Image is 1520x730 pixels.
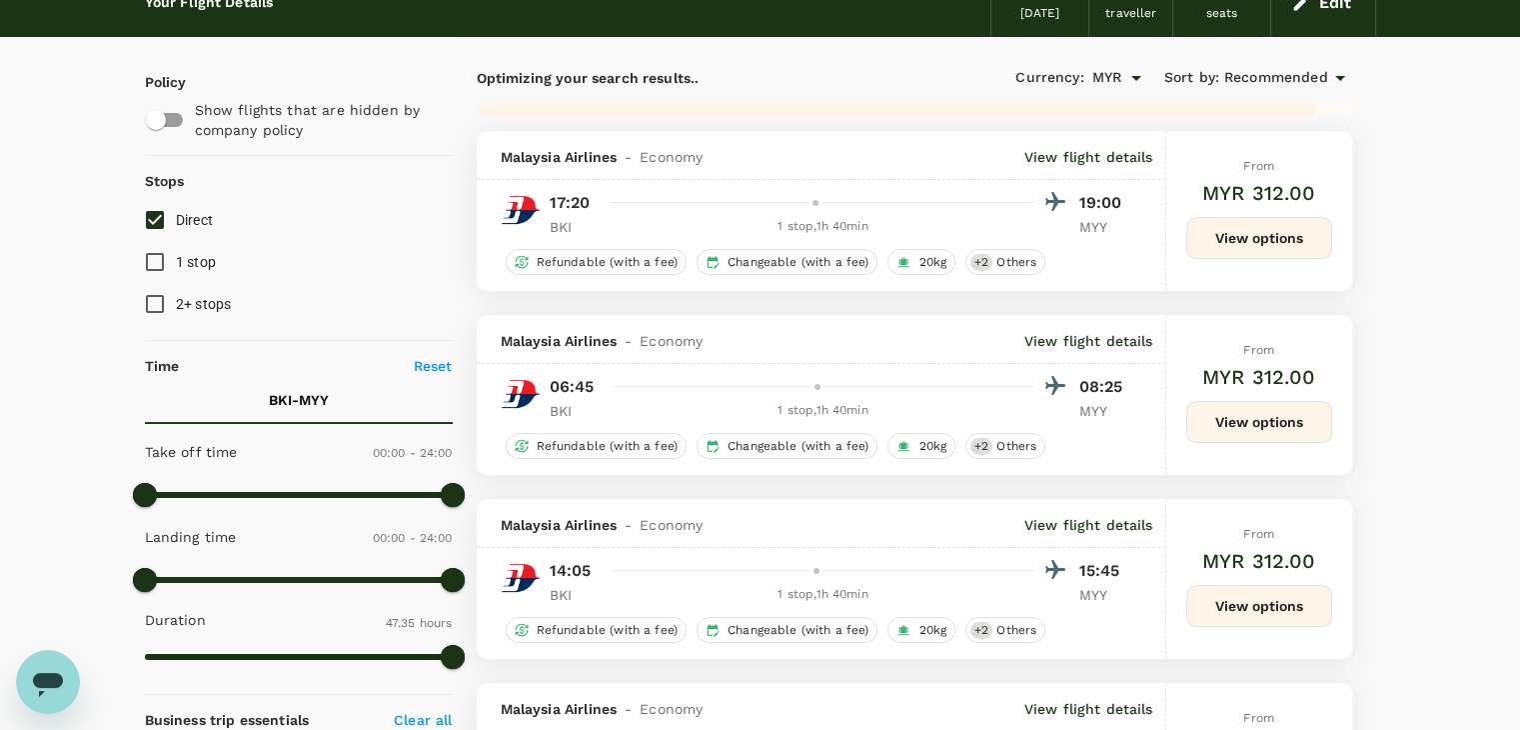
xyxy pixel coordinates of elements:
[720,254,876,271] span: Changeable (with a fee)
[529,254,686,271] span: Refundable (with a fee)
[640,147,703,167] span: Economy
[612,217,1035,237] div: 1 stop , 1h 40min
[501,374,541,414] img: MH
[501,558,541,598] img: MH
[970,438,992,455] span: + 2
[386,616,453,630] span: 47.35 hours
[269,390,329,410] p: BKI - MYY
[617,147,640,167] span: -
[145,712,310,728] strong: Business trip essentials
[550,375,595,399] p: 06:45
[965,617,1045,643] div: +2Others
[550,559,592,583] p: 14:05
[1015,67,1083,89] span: Currency :
[414,356,453,376] p: Reset
[529,438,686,455] span: Refundable (with a fee)
[176,296,232,312] span: 2+ stops
[16,650,80,714] iframe: Button to launch messaging window
[612,585,1035,605] div: 1 stop , 1h 40min
[1024,331,1153,351] p: View flight details
[1024,147,1153,167] p: View flight details
[145,527,237,547] p: Landing time
[1243,711,1274,725] span: From
[373,446,453,460] span: 00:00 - 24:00
[506,249,687,275] div: Refundable (with a fee)
[720,622,876,639] span: Changeable (with a fee)
[640,331,703,351] span: Economy
[501,190,541,230] img: MH
[612,401,1035,421] div: 1 stop , 1h 40min
[910,622,954,639] span: 20kg
[1202,361,1316,393] h6: MYR 312.00
[1024,515,1153,535] p: View flight details
[550,191,591,215] p: 17:20
[550,401,600,421] p: BKI
[697,249,877,275] div: Changeable (with a fee)
[176,254,217,270] span: 1 stop
[970,622,992,639] span: + 2
[477,68,914,88] p: Optimizing your search results..
[887,617,955,643] div: 20kg
[145,442,238,462] p: Take off time
[394,710,452,730] p: Clear all
[529,622,686,639] span: Refundable (with a fee)
[1079,401,1129,421] p: MYY
[145,173,185,189] strong: Stops
[501,147,618,167] span: Malaysia Airlines
[1186,401,1332,443] button: View options
[910,254,954,271] span: 20kg
[373,531,453,545] span: 00:00 - 24:00
[1202,545,1316,577] h6: MYR 312.00
[617,699,640,719] span: -
[887,433,955,459] div: 20kg
[617,331,640,351] span: -
[988,254,1044,271] span: Others
[887,249,955,275] div: 20kg
[1079,585,1129,605] p: MYY
[1079,375,1129,399] p: 08:25
[720,438,876,455] span: Changeable (with a fee)
[1122,64,1150,92] button: Open
[145,610,206,630] p: Duration
[1243,527,1274,541] span: From
[965,249,1045,275] div: +2Others
[697,433,877,459] div: Changeable (with a fee)
[506,433,687,459] div: Refundable (with a fee)
[1079,191,1129,215] p: 19:00
[501,331,618,351] span: Malaysia Airlines
[1243,159,1274,173] span: From
[988,622,1044,639] span: Others
[550,585,600,605] p: BKI
[617,515,640,535] span: -
[1105,4,1156,24] div: traveller
[965,433,1045,459] div: +2Others
[1186,585,1332,627] button: View options
[1224,67,1328,89] span: Recommended
[640,699,703,719] span: Economy
[1024,699,1153,719] p: View flight details
[970,254,992,271] span: + 2
[506,617,687,643] div: Refundable (with a fee)
[145,356,180,376] p: Time
[176,212,214,228] span: Direct
[910,438,954,455] span: 20kg
[988,438,1044,455] span: Others
[1206,4,1238,24] div: seats
[1079,217,1129,237] p: MYY
[501,515,618,535] span: Malaysia Airlines
[1164,67,1219,89] span: Sort by :
[195,100,439,140] p: Show flights that are hidden by company policy
[145,72,163,92] p: Policy
[640,515,703,535] span: Economy
[1186,217,1332,259] button: View options
[1202,177,1316,209] h6: MYR 312.00
[697,617,877,643] div: Changeable (with a fee)
[1243,343,1274,357] span: From
[501,699,618,719] span: Malaysia Airlines
[1079,559,1129,583] p: 15:45
[1020,4,1060,24] div: [DATE]
[550,217,600,237] p: BKI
